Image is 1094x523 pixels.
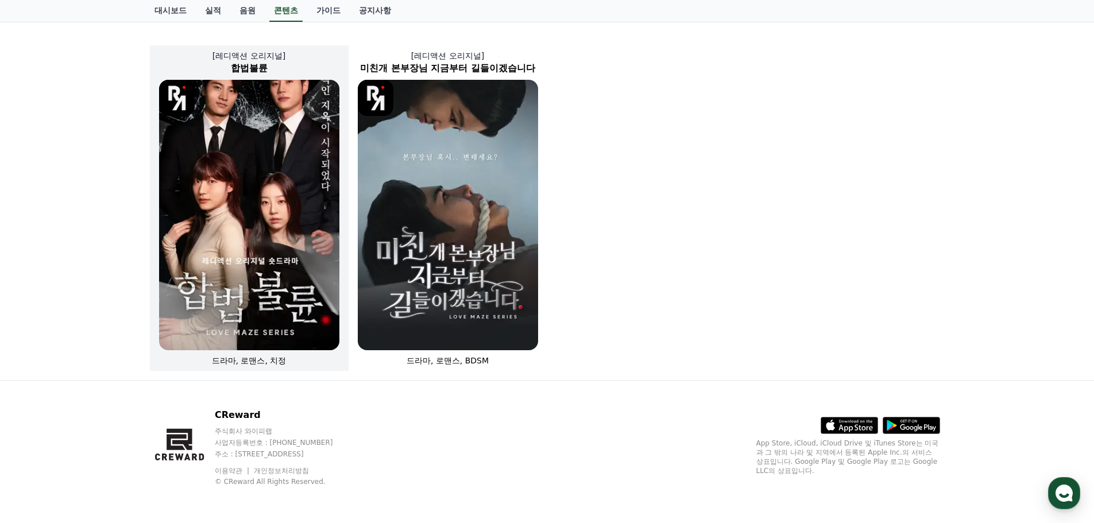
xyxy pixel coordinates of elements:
p: 주소 : [STREET_ADDRESS] [215,450,355,459]
a: 대화 [76,364,148,393]
h2: 합법불륜 [150,61,349,75]
a: 설정 [148,364,221,393]
a: [레디액션 오리지널] 미친개 본부장님 지금부터 길들이겠습니다 미친개 본부장님 지금부터 길들이겠습니다 [object Object] Logo 드라마, 로맨스, BDSM [349,41,547,375]
p: App Store, iCloud, iCloud Drive 및 iTunes Store는 미국과 그 밖의 나라 및 지역에서 등록된 Apple Inc.의 서비스 상표입니다. Goo... [756,439,940,475]
h2: 미친개 본부장님 지금부터 길들이겠습니다 [349,61,547,75]
a: 홈 [3,364,76,393]
a: 이용약관 [215,467,251,475]
p: 주식회사 와이피랩 [215,427,355,436]
span: 설정 [177,381,191,390]
p: [레디액션 오리지널] [349,50,547,61]
a: 개인정보처리방침 [254,467,309,475]
img: [object Object] Logo [358,80,394,116]
img: 미친개 본부장님 지금부터 길들이겠습니다 [358,80,538,350]
p: [레디액션 오리지널] [150,50,349,61]
img: [object Object] Logo [159,80,195,116]
p: 사업자등록번호 : [PHONE_NUMBER] [215,438,355,447]
img: 합법불륜 [159,80,339,350]
span: 드라마, 로맨스, BDSM [407,356,489,365]
a: [레디액션 오리지널] 합법불륜 합법불륜 [object Object] Logo 드라마, 로맨스, 치정 [150,41,349,375]
span: 드라마, 로맨스, 치정 [212,356,287,365]
p: © CReward All Rights Reserved. [215,477,355,486]
span: 대화 [105,382,119,391]
span: 홈 [36,381,43,390]
p: CReward [215,408,355,422]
